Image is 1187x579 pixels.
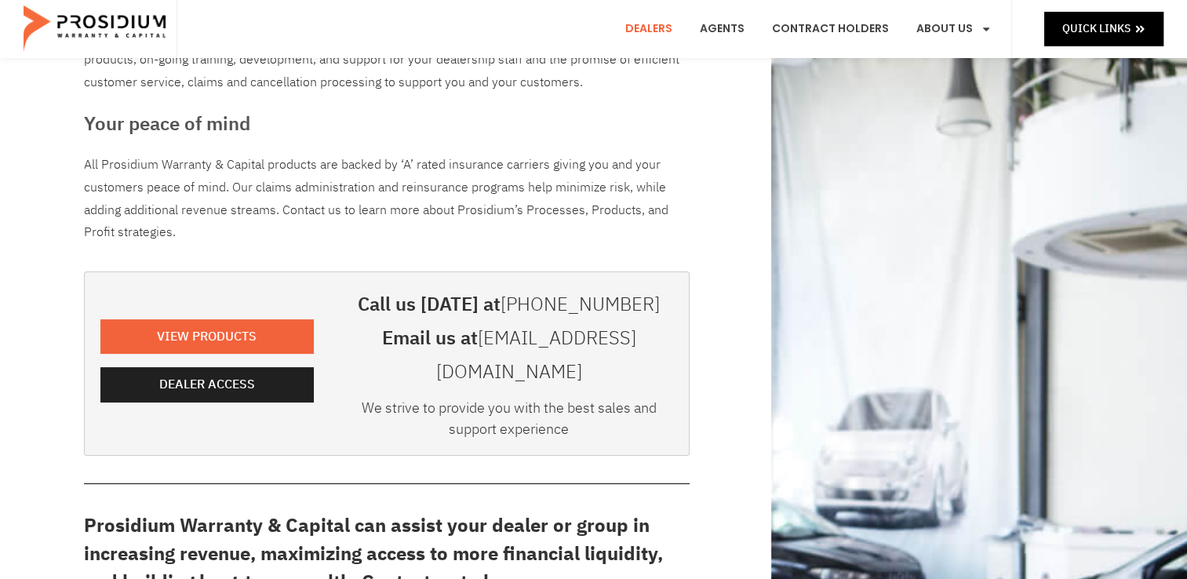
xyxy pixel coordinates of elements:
[303,2,352,13] span: Last Name
[84,110,690,138] h3: Your peace of mind
[345,322,673,389] h3: Email us at
[100,319,314,355] a: View Products
[157,326,257,348] span: View Products
[159,373,255,396] span: Dealer Access
[345,397,673,447] div: We strive to provide you with the best sales and support experience
[345,288,673,322] h3: Call us [DATE] at
[1044,12,1163,46] a: Quick Links
[84,154,690,244] p: All Prosidium Warranty & Capital products are backed by ‘A’ rated insurance carriers giving you a...
[1062,19,1131,38] span: Quick Links
[100,367,314,402] a: Dealer Access
[436,324,636,386] a: [EMAIL_ADDRESS][DOMAIN_NAME]
[501,290,660,319] a: [PHONE_NUMBER]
